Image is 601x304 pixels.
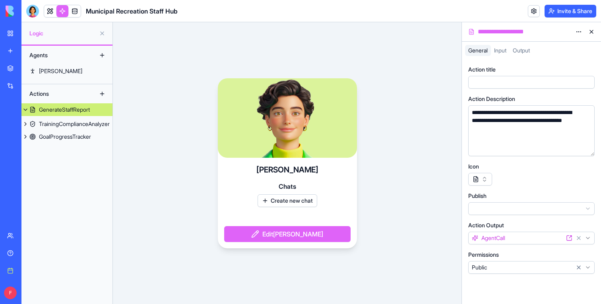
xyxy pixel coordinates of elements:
[21,103,112,116] a: GenerateStaffReport
[468,251,499,259] label: Permissions
[21,130,112,143] a: GoalProgressTracker
[29,29,96,37] span: Logic
[468,95,515,103] label: Action Description
[6,6,55,17] img: logo
[545,5,596,17] button: Invite & Share
[468,163,479,170] label: Icon
[513,47,530,54] span: Output
[468,66,496,74] label: Action title
[25,49,89,62] div: Agents
[25,87,89,100] div: Actions
[4,287,17,299] span: F
[468,221,504,229] label: Action Output
[39,120,110,128] div: TrainingComplianceAnalyzer
[39,67,82,75] div: [PERSON_NAME]
[21,118,112,130] a: TrainingComplianceAnalyzer
[256,164,318,175] h4: [PERSON_NAME]
[39,133,91,141] div: GoalProgressTracker
[494,47,506,54] span: Input
[279,182,296,191] span: Chats
[224,226,351,242] button: Edit[PERSON_NAME]
[21,65,112,77] a: [PERSON_NAME]
[258,194,317,207] button: Create new chat
[468,47,488,54] span: General
[468,192,487,200] label: Publish
[39,106,90,114] div: GenerateStaffReport
[86,6,178,16] h1: Municipal Recreation Staff Hub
